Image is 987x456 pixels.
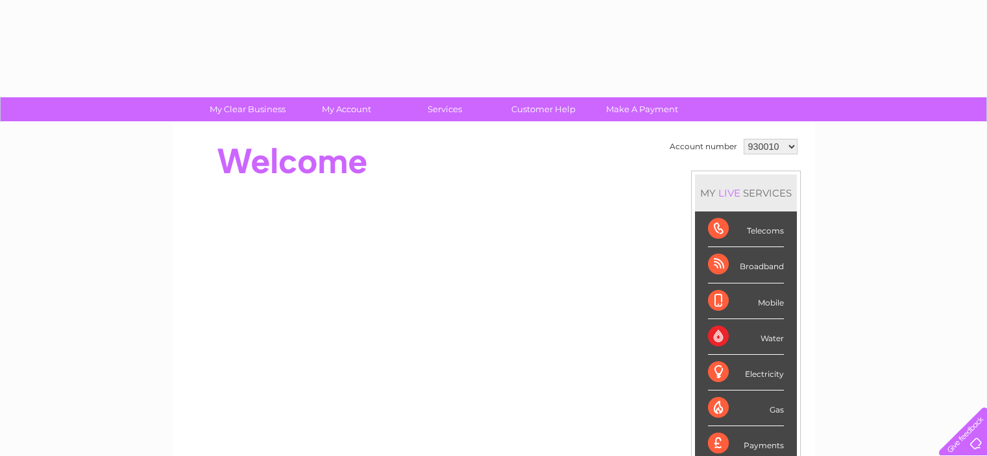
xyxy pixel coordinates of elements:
div: Electricity [708,355,784,390]
div: Telecoms [708,211,784,247]
a: Customer Help [490,97,597,121]
div: Water [708,319,784,355]
a: My Clear Business [194,97,301,121]
a: My Account [293,97,400,121]
div: Broadband [708,247,784,283]
td: Account number [666,136,740,158]
div: LIVE [716,187,743,199]
div: Mobile [708,283,784,319]
div: Gas [708,390,784,426]
a: Make A Payment [589,97,696,121]
div: MY SERVICES [695,174,797,211]
a: Services [391,97,498,121]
